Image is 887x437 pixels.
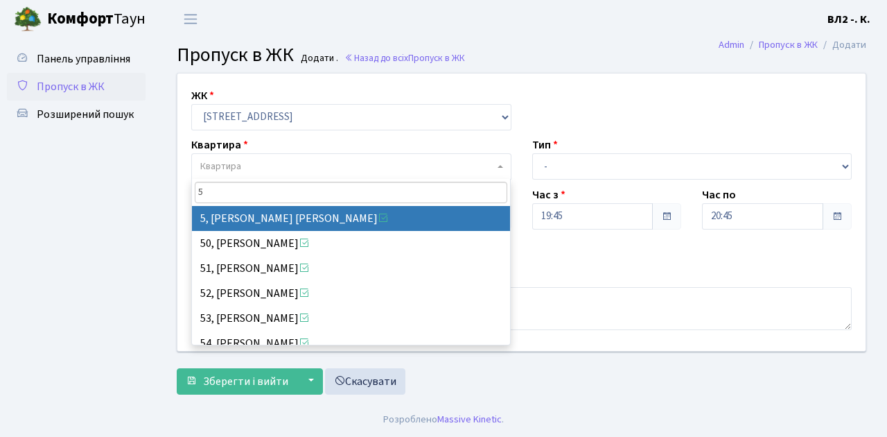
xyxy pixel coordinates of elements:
a: Massive Kinetic [437,412,502,427]
b: ВЛ2 -. К. [827,12,870,27]
div: Розроблено . [383,412,504,427]
a: Панель управління [7,45,146,73]
a: Пропуск в ЖК [7,73,146,101]
span: Пропуск в ЖК [177,41,294,69]
span: Пропуск в ЖК [408,51,465,65]
label: Час з [532,187,565,203]
li: 51, [PERSON_NAME] [192,256,511,281]
a: Admin [719,37,744,52]
a: Розширений пошук [7,101,146,128]
li: Додати [818,37,866,53]
label: ЖК [191,87,214,104]
button: Зберегти і вийти [177,368,297,395]
a: ВЛ2 -. К. [827,11,870,28]
label: Тип [532,137,558,153]
b: Комфорт [47,8,114,30]
li: 5, [PERSON_NAME] [PERSON_NAME] [192,206,511,231]
img: logo.png [14,6,42,33]
a: Скасувати [325,368,405,395]
span: Квартира [200,160,241,173]
span: Пропуск в ЖК [37,79,105,94]
label: Квартира [191,137,248,153]
li: 50, [PERSON_NAME] [192,231,511,256]
a: Пропуск в ЖК [759,37,818,52]
li: 54, [PERSON_NAME] [192,331,511,356]
span: Зберегти і вийти [203,374,288,389]
li: 53, [PERSON_NAME] [192,306,511,331]
button: Переключити навігацію [173,8,208,31]
span: Розширений пошук [37,107,134,122]
small: Додати . [298,53,338,65]
span: Панель управління [37,51,130,67]
label: Час по [702,187,736,203]
li: 52, [PERSON_NAME] [192,281,511,306]
a: Назад до всіхПропуск в ЖК [344,51,465,65]
nav: breadcrumb [698,31,887,60]
span: Таун [47,8,146,31]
